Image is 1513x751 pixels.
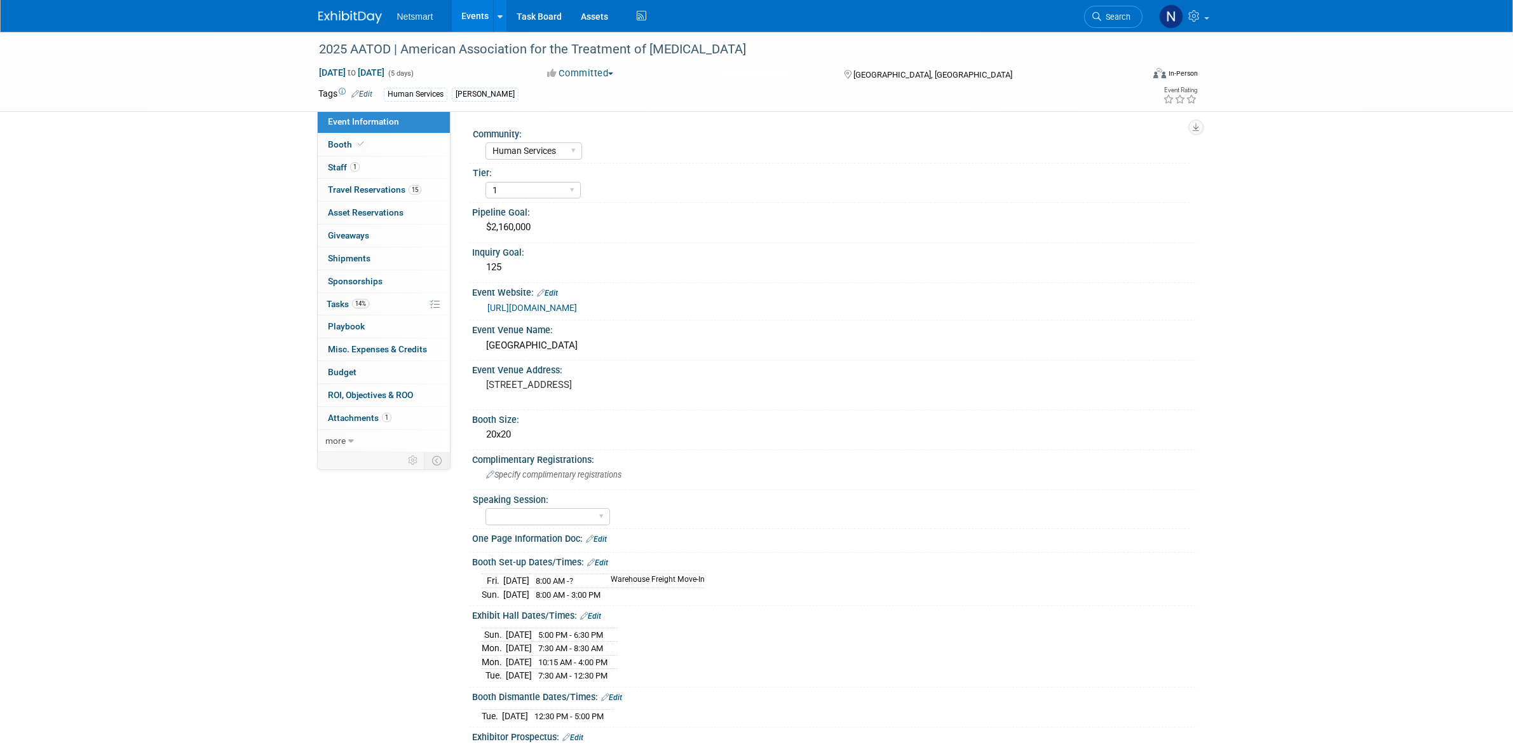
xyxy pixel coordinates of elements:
td: [DATE] [506,655,532,669]
span: [DATE] [DATE] [318,67,385,78]
a: Giveaways [318,224,450,247]
a: Edit [586,535,607,544]
td: [DATE] [502,709,528,722]
div: Pipeline Goal: [472,203,1195,219]
span: Misc. Expenses & Credits [328,344,427,354]
span: 1 [382,413,391,422]
div: Tier: [473,163,1190,179]
div: Event Website: [472,283,1195,300]
td: Warehouse Freight Move-In [603,574,705,588]
span: Playbook [328,321,365,331]
span: Asset Reservations [328,207,404,217]
td: Fri. [482,574,503,588]
a: Search [1084,6,1143,28]
span: 8:00 AM - [536,576,573,586]
td: Tue. [482,669,506,682]
span: Giveaways [328,230,369,240]
pre: [STREET_ADDRESS] [486,379,759,390]
img: Nina Finn [1159,4,1183,29]
a: [URL][DOMAIN_NAME] [487,303,577,313]
span: 1 [350,162,360,172]
a: Shipments [318,247,450,270]
td: Mon. [482,642,506,656]
a: Edit [587,558,608,567]
a: Misc. Expenses & Credits [318,338,450,361]
span: Staff [328,162,360,172]
div: Event Format [1068,66,1198,85]
a: more [318,430,450,452]
a: Edit [601,693,622,702]
span: Specify complimentary registrations [486,470,621,479]
a: ROI, Objectives & ROO [318,384,450,406]
div: Speaking Session: [473,490,1190,506]
div: Event Rating [1163,87,1197,93]
img: ExhibitDay [318,11,382,24]
a: Asset Reservations [318,202,450,224]
a: Tasks14% [318,293,450,315]
a: Edit [562,733,583,742]
div: Exhibitor Prospectus: [472,727,1195,744]
span: (5 days) [387,69,414,78]
span: 12:30 PM - 5:00 PM [534,712,604,721]
span: Attachments [328,413,391,423]
span: Sponsorships [328,276,383,286]
a: Edit [351,90,372,99]
td: [DATE] [503,574,529,588]
a: Staff1 [318,156,450,179]
div: Booth Size: [472,410,1195,426]
td: Tue. [482,709,502,722]
span: ROI, Objectives & ROO [328,390,413,400]
div: Booth Set-up Dates/Times: [472,553,1195,569]
span: 7:30 AM - 12:30 PM [538,671,607,680]
span: more [325,436,346,446]
td: [DATE] [506,628,532,642]
td: [DATE] [506,642,532,656]
td: [DATE] [506,669,532,682]
span: [GEOGRAPHIC_DATA], [GEOGRAPHIC_DATA] [853,70,1012,79]
span: 5:00 PM - 6:30 PM [538,630,603,640]
img: Format-Inperson.png [1153,68,1166,78]
a: Edit [537,289,558,298]
a: Playbook [318,315,450,338]
a: Event Information [318,111,450,133]
span: 15 [409,185,421,195]
div: $2,160,000 [482,217,1186,237]
span: to [346,67,358,78]
span: Tasks [327,299,369,309]
span: 8:00 AM - 3:00 PM [536,590,600,600]
span: Booth [328,139,367,149]
div: 125 [482,258,1186,277]
div: Complimentary Registrations: [472,450,1195,466]
div: [PERSON_NAME] [452,88,519,101]
a: Travel Reservations15 [318,179,450,201]
a: Attachments1 [318,407,450,429]
div: Exhibit Hall Dates/Times: [472,606,1195,623]
button: Committed [543,67,618,80]
div: [GEOGRAPHIC_DATA] [482,336,1186,355]
div: 20x20 [482,425,1186,444]
div: Inquiry Goal: [472,243,1195,259]
div: One Page Information Doc: [472,529,1195,546]
div: Event Venue Name: [472,320,1195,336]
td: Tags [318,87,372,102]
div: Community: [473,125,1190,141]
span: ? [569,576,573,586]
td: Toggle Event Tabs [424,452,450,469]
span: Netsmart [397,11,433,22]
td: Sun. [482,628,506,642]
div: Booth Dismantle Dates/Times: [472,687,1195,704]
td: [DATE] [503,588,529,601]
div: Human Services [384,88,447,101]
span: Shipments [328,253,370,263]
span: 10:15 AM - 4:00 PM [538,658,607,667]
i: Booth reservation complete [358,141,364,148]
a: Edit [580,612,601,621]
div: 2025 AATOD | American Association for the Treatment of [MEDICAL_DATA] [315,38,1123,61]
td: Personalize Event Tab Strip [402,452,424,469]
span: 7:30 AM - 8:30 AM [538,644,603,653]
span: 14% [352,299,369,308]
span: Travel Reservations [328,184,421,195]
a: Sponsorships [318,270,450,293]
a: Booth [318,134,450,156]
td: Mon. [482,655,506,669]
